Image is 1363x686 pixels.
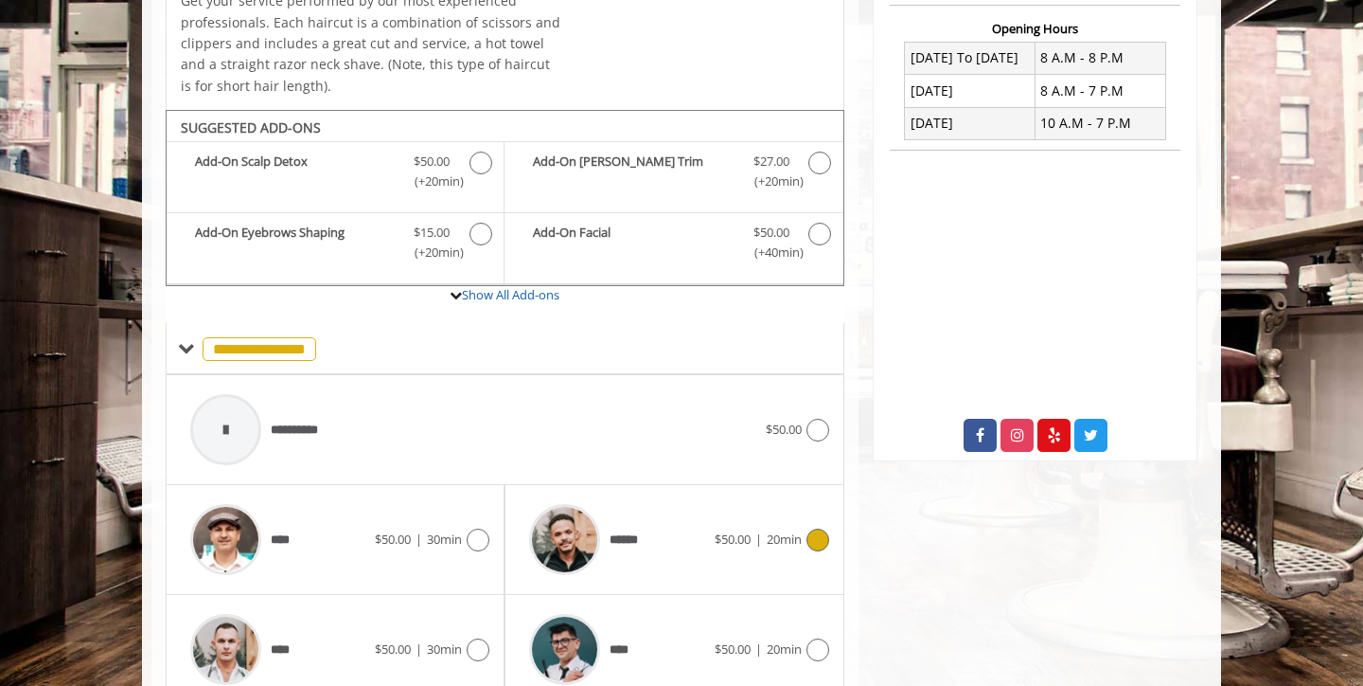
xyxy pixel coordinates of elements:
[195,223,395,262] b: Add-On Eyebrows Shaping
[753,223,789,243] span: $50.00
[375,531,411,548] span: $50.00
[905,75,1036,107] td: [DATE]
[715,531,751,548] span: $50.00
[514,223,833,267] label: Add-On Facial
[416,531,422,548] span: |
[404,243,460,262] span: (+20min )
[905,107,1036,139] td: [DATE]
[755,641,762,658] span: |
[195,152,395,191] b: Add-On Scalp Detox
[766,421,802,438] span: $50.00
[427,531,462,548] span: 30min
[181,118,321,136] b: SUGGESTED ADD-ONS
[166,110,844,286] div: The Made Man Senior Barber Haircut Add-onS
[176,152,494,196] label: Add-On Scalp Detox
[905,42,1036,74] td: [DATE] To [DATE]
[1035,42,1165,74] td: 8 A.M - 8 P.M
[755,531,762,548] span: |
[753,152,789,171] span: $27.00
[890,22,1180,35] h3: Opening Hours
[1035,107,1165,139] td: 10 A.M - 7 P.M
[414,152,450,171] span: $50.00
[176,223,494,267] label: Add-On Eyebrows Shaping
[533,152,734,191] b: Add-On [PERSON_NAME] Trim
[533,223,734,262] b: Add-On Facial
[414,223,450,243] span: $15.00
[514,152,833,196] label: Add-On Beard Trim
[404,171,460,191] span: (+20min )
[743,243,799,262] span: (+40min )
[427,641,462,658] span: 30min
[416,641,422,658] span: |
[743,171,799,191] span: (+20min )
[767,641,802,658] span: 20min
[375,641,411,658] span: $50.00
[767,531,802,548] span: 20min
[462,286,559,303] a: Show All Add-ons
[1035,75,1165,107] td: 8 A.M - 7 P.M
[715,641,751,658] span: $50.00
